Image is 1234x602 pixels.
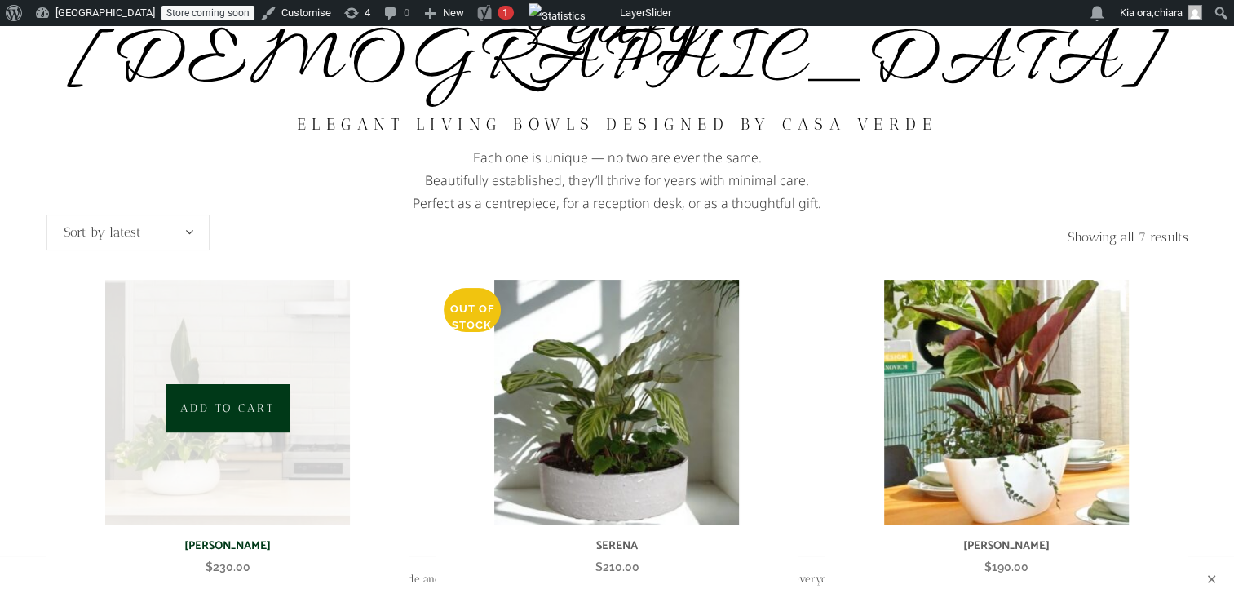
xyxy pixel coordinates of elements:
[595,560,639,573] bdi: 210.00
[46,537,409,556] h6: [PERSON_NAME]
[46,11,1188,80] h4: Leafy [DEMOGRAPHIC_DATA]
[884,280,1129,525] img: PRISCILLA
[46,103,1188,146] h2: Elegant living bowls designed by Casa Verde
[206,560,250,573] bdi: 230.00
[595,560,602,573] span: $
[984,560,1028,573] bdi: 190.00
[46,215,210,250] span: Sort by latest
[1154,7,1183,19] span: chiara
[436,525,798,578] a: SERENA $210.00
[105,280,350,525] img: VALENTINA
[450,303,494,331] span: Out of stock
[166,384,290,432] a: Add to cart: “VALENTINA”
[825,525,1188,578] a: [PERSON_NAME] $190.00
[46,525,409,578] a: [PERSON_NAME] $230.00
[436,280,798,525] a: SERENA
[46,146,1188,215] p: Each one is unique — no two are ever the same. Beautifully established, they’ll thrive for years ...
[825,537,1188,556] h6: [PERSON_NAME]
[436,537,798,556] h6: SERENA
[47,215,209,250] span: Sort by latest
[825,280,1188,525] a: PRISCILLA
[494,280,739,525] img: SERENA
[161,6,254,20] a: Store coming soon
[529,3,586,29] img: Views over 48 hours. Click for more Jetpack Stats.
[46,280,409,525] a: VALENTINA
[206,560,213,573] span: $
[617,215,1188,263] p: Showing all 7 results
[984,560,992,573] span: $
[502,7,508,19] span: 1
